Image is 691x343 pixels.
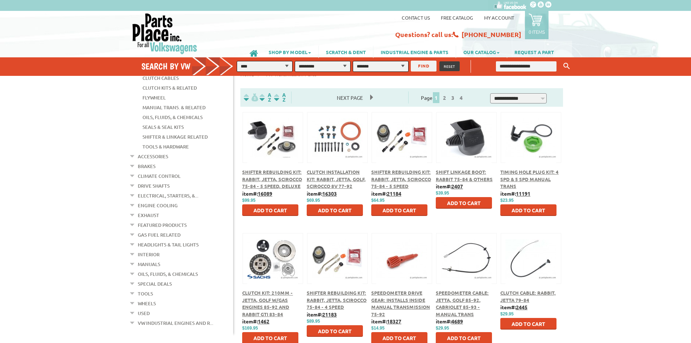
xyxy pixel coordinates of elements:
[382,207,416,213] span: Add to Cart
[307,169,366,189] a: Clutch Installation Kit: Rabbit, Jetta, Golf, Scirocco 8V 77-92
[373,46,456,58] a: INDUSTRIAL ENGINE & PARTS
[450,94,456,101] a: 3
[371,169,431,189] a: Shifter Rebuilding Kit: Rabbit, Jetta, Scirocco 75-84 - 5 Speed
[258,318,269,324] u: 1462
[500,198,514,203] span: $23.95
[322,311,337,318] u: 21183
[516,304,527,310] u: 2445
[138,230,181,240] a: Gas Fuel Related
[138,171,181,181] a: Climate Control
[512,207,545,213] span: Add to Cart
[458,94,464,101] a: 4
[507,46,561,58] a: REQUEST A PART
[439,61,460,71] button: RESET
[330,94,370,101] a: Next Page
[138,191,198,200] a: Electrical, Starters, &...
[142,73,179,83] a: Clutch Cables
[138,318,213,328] a: VW Industrial Engines and R...
[371,326,385,331] span: $14.95
[307,190,337,197] b: item#:
[142,93,166,102] a: Flywheel
[138,250,160,259] a: Interior
[447,200,481,206] span: Add to Cart
[138,289,153,298] a: Tools
[138,279,172,289] a: Special Deals
[387,318,401,324] u: 18327
[318,207,352,213] span: Add to Cart
[138,201,178,210] a: Engine Cooling
[138,181,170,191] a: Drive Shafts
[142,132,208,142] a: Shifter & Linkage Related
[258,93,273,102] img: Sort by Headline
[436,290,489,317] a: Speedometer Cable: Jetta, Golf 85-92, Cabriolet 85-93 - Manual Trans
[253,335,287,341] span: Add to Cart
[371,198,385,203] span: $64.95
[322,190,337,197] u: 16303
[512,320,545,327] span: Add to Cart
[142,103,206,112] a: Manual Trans. & Related
[141,61,241,72] h4: Search by VW
[142,122,184,132] a: Seals & Seal Kits
[138,260,160,269] a: Manuals
[307,311,337,318] b: item#:
[132,13,198,54] img: Parts Place Inc!
[408,91,477,103] div: Page
[258,190,272,197] u: 16089
[500,204,556,216] button: Add to Cart
[411,61,436,72] button: FIND
[138,162,156,171] a: Brakes
[516,190,530,197] u: 11191
[500,169,559,189] a: Timing Hole Plug Kit: 4 Spd & 5 Spd Manual Trans
[138,152,168,161] a: Accessories
[138,299,156,308] a: Wheels
[319,46,373,58] a: SCRATCH & DENT
[451,318,463,324] u: 4689
[436,197,492,209] button: Add to Cart
[525,11,549,39] a: 0 items
[307,319,320,324] span: $89.95
[456,46,507,58] a: OUR CATALOG
[436,169,493,182] span: Shift Linkage Boot: Rabbit 75-84 & Others
[371,290,430,317] a: Speedometer Drive Gear: installs inside Manual Transmission 75-92
[138,211,159,220] a: Exhaust
[444,64,455,69] span: RESET
[307,290,367,310] a: Shifter Rebuilding Kit: Rabbit, Jetta, Scirocco 75-84 - 4 Speed
[242,198,256,203] span: $99.95
[242,204,298,216] button: Add to Cart
[484,15,514,21] a: My Account
[242,169,302,189] a: Shifter Rebuilding Kit: Rabbit, Jetta, Scirocco 75-84 - 5 Speed, Deluxe
[242,290,293,317] span: Clutch Kit: 210mm - Jetta, Golf w/Gas engines 85-92 and Rabbit GTI 83-84
[330,92,370,103] span: Next Page
[138,269,198,279] a: Oils, Fluids, & Chemicals
[242,318,269,324] b: item#:
[500,318,556,330] button: Add to Cart
[273,93,287,102] img: Sort by Sales Rank
[436,183,463,189] b: item#:
[441,94,448,101] a: 2
[307,204,363,216] button: Add to Cart
[500,311,514,317] span: $29.95
[242,190,272,197] b: item#:
[500,190,530,197] b: item#:
[242,326,258,331] span: $169.95
[500,290,556,303] a: Clutch Cable: Rabbit, Jetta 79-84
[142,142,189,151] a: Tools & Hardware
[371,204,427,216] button: Add to Cart
[382,335,416,341] span: Add to Cart
[529,29,545,35] p: 0 items
[402,15,430,21] a: Contact us
[142,83,197,93] a: Clutch Kits & Related
[500,304,527,310] b: item#:
[433,92,439,103] span: 1
[371,318,401,324] b: item#:
[318,328,352,334] span: Add to Cart
[561,60,572,72] button: Keyword Search
[387,190,401,197] u: 21184
[441,15,473,21] a: Free Catalog
[138,220,187,230] a: Featured Products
